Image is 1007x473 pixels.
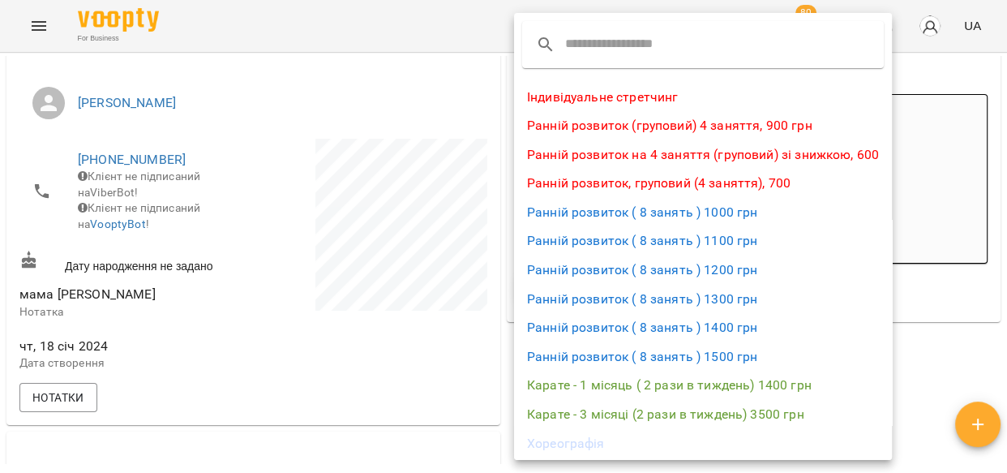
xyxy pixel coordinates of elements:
[514,285,892,314] li: Ранній розвиток ( 8 занять ) 1300 грн
[514,226,892,256] li: Ранній розвиток ( 8 занять ) 1100 грн
[514,342,892,372] li: Ранній розвиток ( 8 занять ) 1500 грн
[514,313,892,342] li: Ранній розвиток ( 8 занять ) 1400 грн
[514,198,892,227] li: Ранній розвиток ( 8 занять ) 1000 грн
[514,371,892,400] li: Карате - 1 місяць ( 2 рази в тиждень) 1400 грн
[514,140,892,170] li: Ранній розвиток на 4 заняття (груповий) зі знижкою, 600
[514,111,892,140] li: Ранній розвиток (груповий) 4 заняття, 900 грн
[514,429,892,458] li: Хореографія
[514,256,892,285] li: Ранній розвиток ( 8 занять ) 1200 грн
[514,83,892,112] li: Індивідуальне стретчинг
[514,169,892,198] li: Ранній розвиток, груповий (4 заняття), 700
[514,400,892,429] li: Карате - 3 місяці (2 рази в тиждень) 3500 грн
